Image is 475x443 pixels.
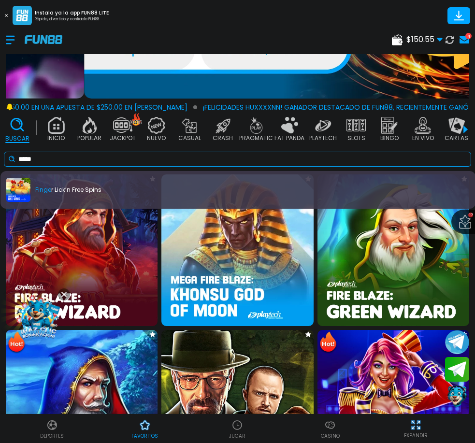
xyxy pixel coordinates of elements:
[246,117,266,134] img: pragmatic_off.webp
[404,432,428,439] p: EXPANDIR
[110,134,136,143] p: JACKPOT
[146,117,166,134] img: new_off.webp
[113,117,132,134] img: jackpot_off.webp
[317,174,469,326] img: Fire Blaze: Green Wizard
[412,134,434,143] p: EN VIVO
[318,331,338,354] img: Hot
[40,432,64,440] p: Deportes
[410,419,422,431] img: hide
[445,134,468,143] p: CARTAS
[47,134,65,143] p: INICIO
[6,174,158,326] img: Fire Blaze Jackpot: Red Wizard
[80,117,99,134] img: popular_off.webp
[35,16,109,22] p: Rápido, divertido y confiable FUN88
[77,134,101,143] p: POPULAR
[25,35,62,43] img: Company Logo
[309,134,337,143] p: PLAYTECH
[180,117,199,134] img: casual_off.webp
[457,33,469,46] a: 4
[380,117,399,134] img: bingo_off.webp
[346,117,366,134] img: slots_off.webp
[406,34,443,45] span: $ 150.55
[231,419,243,431] img: Casino Jugar
[178,134,201,143] p: CASUAL
[274,134,304,143] p: FAT PANDA
[229,432,245,440] p: JUGAR
[147,134,166,143] p: NUEVO
[131,432,158,440] p: favoritos
[99,418,191,440] a: Casino FavoritosCasino Favoritosfavoritos
[46,117,66,134] img: home_off.webp
[46,419,58,431] img: Deportes
[347,134,365,143] p: SLOTS
[413,117,432,134] img: live_off.webp
[239,134,273,143] p: PRAGMATIC
[445,357,469,382] button: Join telegram
[7,331,26,354] img: Hot
[445,384,469,409] button: Contact customer service
[213,117,232,134] img: crash_off.webp
[130,113,142,126] img: hot
[321,432,340,440] p: Casino
[213,134,233,143] p: CRASH
[284,418,376,440] a: CasinoCasinoCasino
[5,134,29,143] p: Buscar
[13,291,65,343] img: Image Link
[446,117,466,134] img: cards_off.webp
[313,117,332,134] img: playtech_off.webp
[280,117,299,134] img: fat_panda_off.webp
[380,134,399,143] p: BINGO
[445,329,469,355] button: Join telegram channel
[161,174,313,326] img: Mega Fire Blaze: Khonsu God of Moon
[35,9,109,16] p: Instala ya la app FUN88 LITE
[6,418,99,440] a: DeportesDeportesDeportes
[324,419,336,431] img: Casino
[465,33,472,39] div: 4
[13,6,32,25] img: App Logo
[191,418,284,440] a: Casino JugarCasino JugarJUGAR
[468,213,473,217] span: 10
